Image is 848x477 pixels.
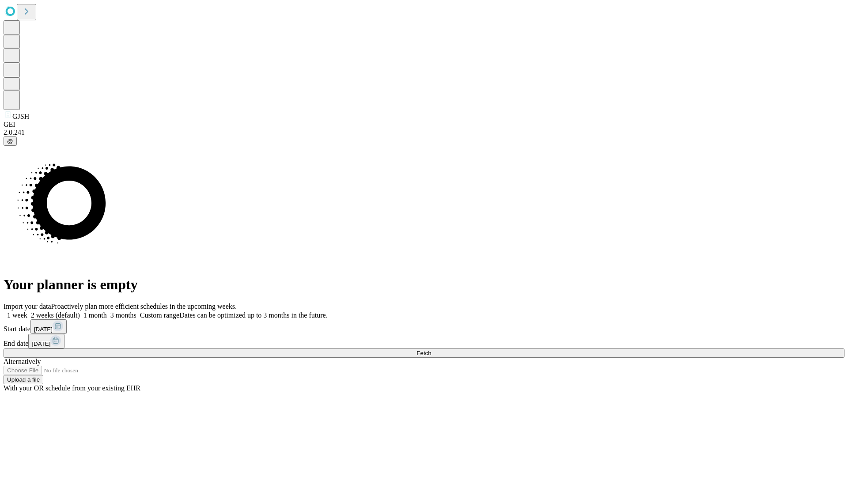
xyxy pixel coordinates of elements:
div: Start date [4,319,844,334]
span: Proactively plan more efficient schedules in the upcoming weeks. [51,303,237,310]
span: [DATE] [34,326,53,333]
span: Dates can be optimized up to 3 months in the future. [179,311,327,319]
span: 2 weeks (default) [31,311,80,319]
button: [DATE] [28,334,64,348]
button: Upload a file [4,375,43,384]
span: Import your data [4,303,51,310]
span: [DATE] [32,341,50,347]
span: GJSH [12,113,29,120]
div: 2.0.241 [4,129,844,136]
button: Fetch [4,348,844,358]
h1: Your planner is empty [4,276,844,293]
span: Fetch [416,350,431,356]
span: Alternatively [4,358,41,365]
span: 1 week [7,311,27,319]
button: @ [4,136,17,146]
div: End date [4,334,844,348]
div: GEI [4,121,844,129]
span: 3 months [110,311,136,319]
span: @ [7,138,13,144]
span: 1 month [83,311,107,319]
span: Custom range [140,311,179,319]
span: With your OR schedule from your existing EHR [4,384,140,392]
button: [DATE] [30,319,67,334]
